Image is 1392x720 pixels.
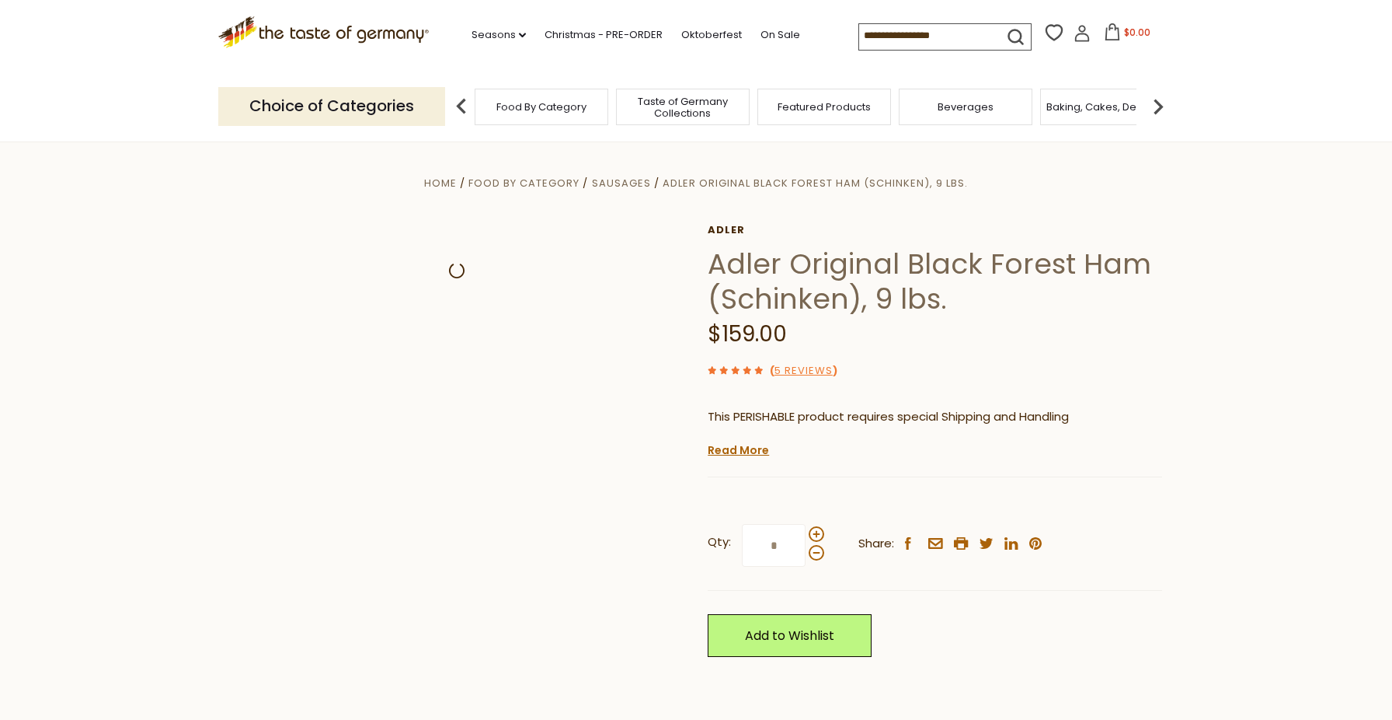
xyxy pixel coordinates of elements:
[424,176,457,190] a: Home
[1094,23,1160,47] button: $0.00
[681,26,742,44] a: Oktoberfest
[708,407,1162,427] p: This PERISHABLE product requires special Shipping and Handling
[663,176,968,190] a: Adler Original Black Forest Ham (Schinken), 9 lbs.
[621,96,745,119] a: Taste of Germany Collections
[708,442,769,458] a: Read More
[722,439,1162,458] li: We will ship this product in heat-protective packaging and ice.
[770,363,837,378] span: ( )
[708,246,1162,316] h1: Adler Original Black Forest Ham (Schinken), 9 lbs.
[774,363,833,379] a: 5 Reviews
[592,176,651,190] a: Sausages
[708,533,731,552] strong: Qty:
[545,26,663,44] a: Christmas - PRE-ORDER
[218,87,445,125] p: Choice of Categories
[760,26,800,44] a: On Sale
[708,319,787,349] span: $159.00
[468,176,579,190] a: Food By Category
[708,224,1162,236] a: Adler
[1124,26,1150,39] span: $0.00
[778,101,871,113] a: Featured Products
[496,101,586,113] a: Food By Category
[472,26,526,44] a: Seasons
[1143,91,1174,122] img: next arrow
[742,524,806,567] input: Qty:
[1046,101,1167,113] a: Baking, Cakes, Desserts
[938,101,994,113] a: Beverages
[858,534,894,554] span: Share:
[446,91,477,122] img: previous arrow
[708,614,872,657] a: Add to Wishlist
